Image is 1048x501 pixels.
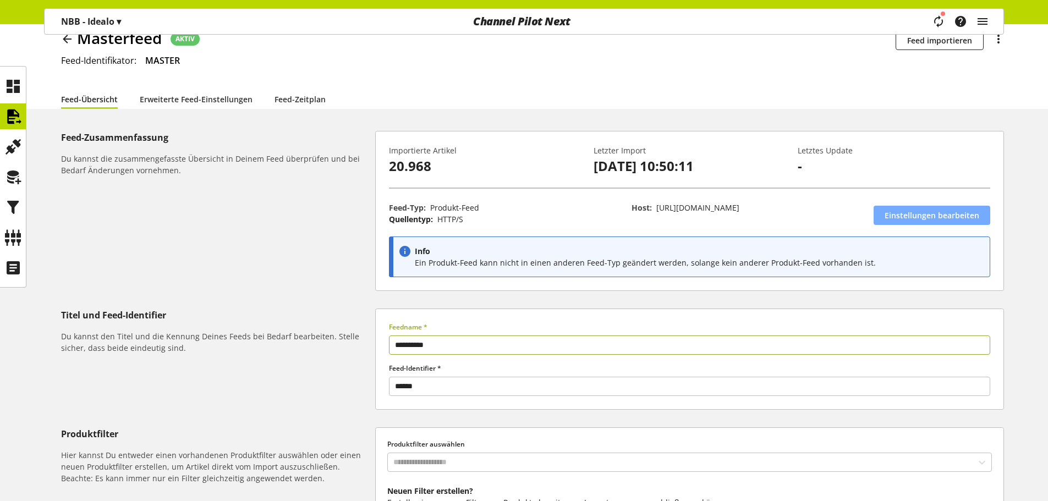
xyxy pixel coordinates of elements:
h6: Du kannst die zusammengefasste Übersicht in Deinem Feed überprüfen und bei Bedarf Änderungen vorn... [61,153,371,176]
span: Masterfeed [77,26,162,49]
span: HTTP/S [437,214,463,224]
span: ▾ [117,15,121,27]
span: Feed importieren [907,35,972,46]
button: Feed importieren [896,31,984,50]
label: Produktfilter auswählen [387,439,992,449]
span: Feedname * [389,322,427,332]
a: Feed-Zeitplan [275,93,326,105]
span: Host: [632,202,652,213]
span: AKTIV [175,34,195,44]
span: MASTER [145,54,180,67]
p: Ein Produkt-Feed kann nicht in einen anderen Feed-Typ geändert werden, solange kein anderer Produ... [415,257,985,268]
p: 20.968 [389,156,581,176]
span: Feed-Identifier * [389,364,441,373]
h5: Feed-Zusammenfassung [61,131,371,144]
span: Einstellungen bearbeiten [885,210,979,221]
p: Info [415,245,985,257]
p: Importierte Artikel [389,145,581,156]
h5: Titel und Feed-Identifier [61,309,371,322]
h6: Hier kannst Du entweder einen vorhandenen Produktfilter auswählen oder einen neuen Produktfilter ... [61,449,371,484]
p: [DATE] 10:50:11 [594,156,786,176]
p: - [798,156,990,176]
a: Erweiterte Feed-Einstellungen [140,93,253,105]
h6: Du kannst den Titel und die Kennung Deines Feeds bei Bedarf bearbeiten. Stelle sicher, dass beide... [61,331,371,354]
span: Produkt-Feed [430,202,479,213]
p: Letzter Import [594,145,786,156]
span: https://www.notebooksbilliger.de/extensions/api/export/download/productsup_import_products_only_a... [656,202,739,213]
span: Quellentyp: [389,214,433,224]
h5: Produktfilter [61,427,371,441]
nav: main navigation [44,8,1004,35]
a: Feed-Übersicht [61,93,118,105]
span: Feed-Typ: [389,202,426,213]
p: Letztes Update [798,145,990,156]
span: Feed-Identifikator: [61,54,136,67]
p: NBB - Idealo [61,15,121,28]
b: Neuen Filter erstellen? [387,486,473,496]
a: Einstellungen bearbeiten [874,206,990,225]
